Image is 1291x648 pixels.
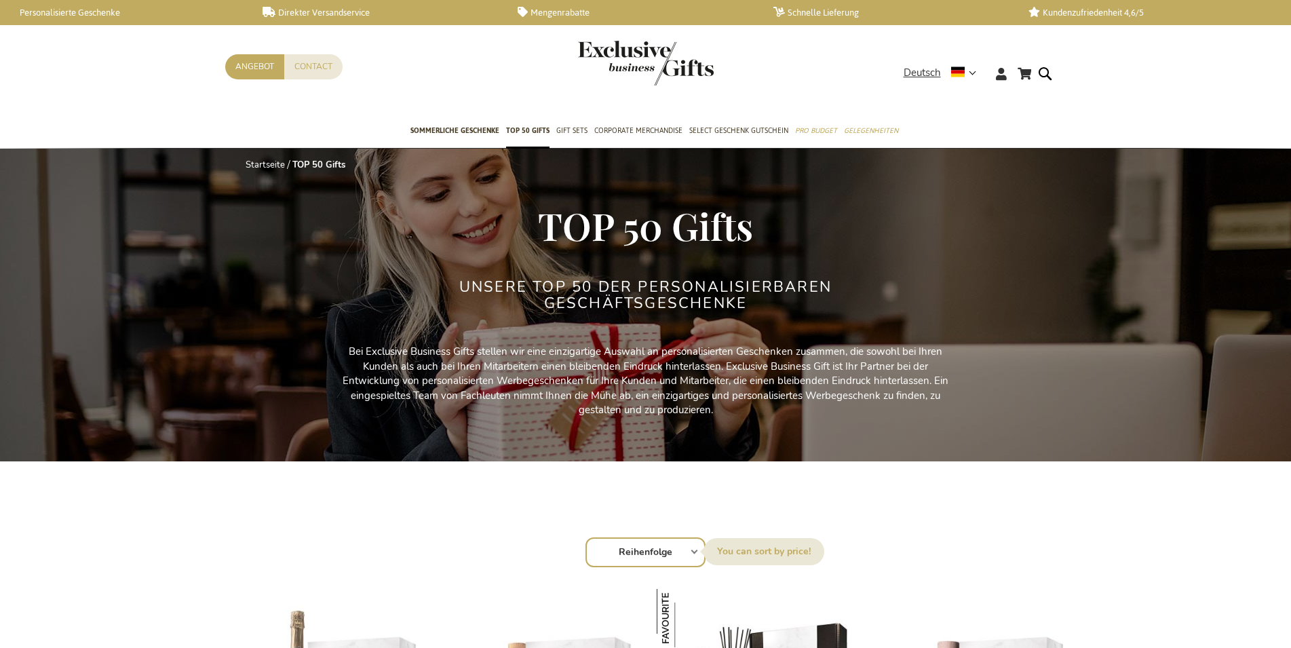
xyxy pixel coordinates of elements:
[518,7,752,18] a: Mengenrabatte
[410,123,499,138] span: Sommerliche geschenke
[284,54,343,79] a: Contact
[341,345,951,417] p: Bei Exclusive Business Gifts stellen wir eine einzigartige Auswahl an personalisierten Geschenken...
[1028,7,1263,18] a: Kundenzufriedenheit 4,6/5
[904,65,941,81] span: Deutsch
[689,123,788,138] span: Select Geschenk Gutschein
[704,538,824,565] label: Sortieren nach
[795,123,837,138] span: Pro Budget
[556,123,587,138] span: Gift Sets
[844,123,898,138] span: Gelegenheiten
[7,7,241,18] a: Personalisierte Geschenke
[391,279,900,311] h2: Unsere TOP 50 der personalisierbaren Geschäftsgeschenke
[578,41,646,85] a: store logo
[578,41,714,85] img: Exclusive Business gifts logo
[292,159,345,171] strong: TOP 50 Gifts
[506,123,550,138] span: TOP 50 Gifts
[538,200,753,250] span: TOP 50 Gifts
[263,7,497,18] a: Direkter Versandservice
[657,589,715,647] img: Das ultimative Marie-Stella-Maris-Duftset
[246,159,285,171] a: Startseite
[773,7,1007,18] a: Schnelle Lieferung
[594,123,682,138] span: Corporate Merchandise
[904,65,985,81] div: Deutsch
[225,54,284,79] a: Angebot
